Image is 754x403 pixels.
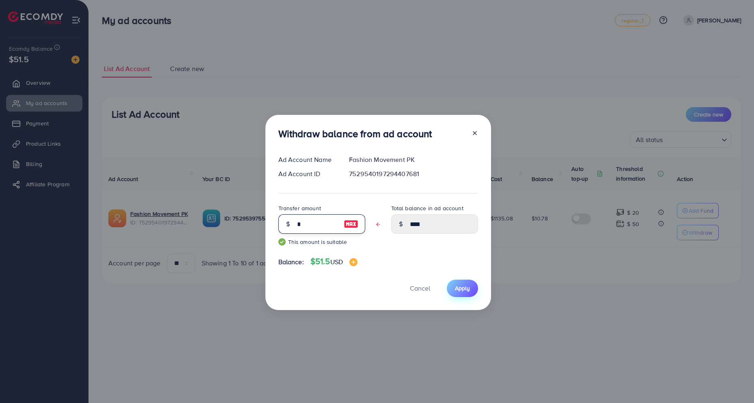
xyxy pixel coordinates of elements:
div: Fashion Movement PK [343,155,484,164]
img: guide [278,238,286,246]
div: Ad Account Name [272,155,343,164]
label: Transfer amount [278,204,321,212]
iframe: Chat [720,366,748,397]
button: Cancel [400,280,440,297]
span: USD [330,257,343,266]
span: Apply [455,284,470,292]
div: 7529540197294407681 [343,169,484,179]
button: Apply [447,280,478,297]
div: Ad Account ID [272,169,343,179]
span: Cancel [410,284,430,293]
h3: Withdraw balance from ad account [278,128,432,140]
label: Total balance in ad account [391,204,463,212]
h4: $51.5 [310,256,358,267]
small: This amount is suitable [278,238,365,246]
span: Balance: [278,257,304,267]
img: image [344,219,358,229]
img: image [349,258,358,266]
